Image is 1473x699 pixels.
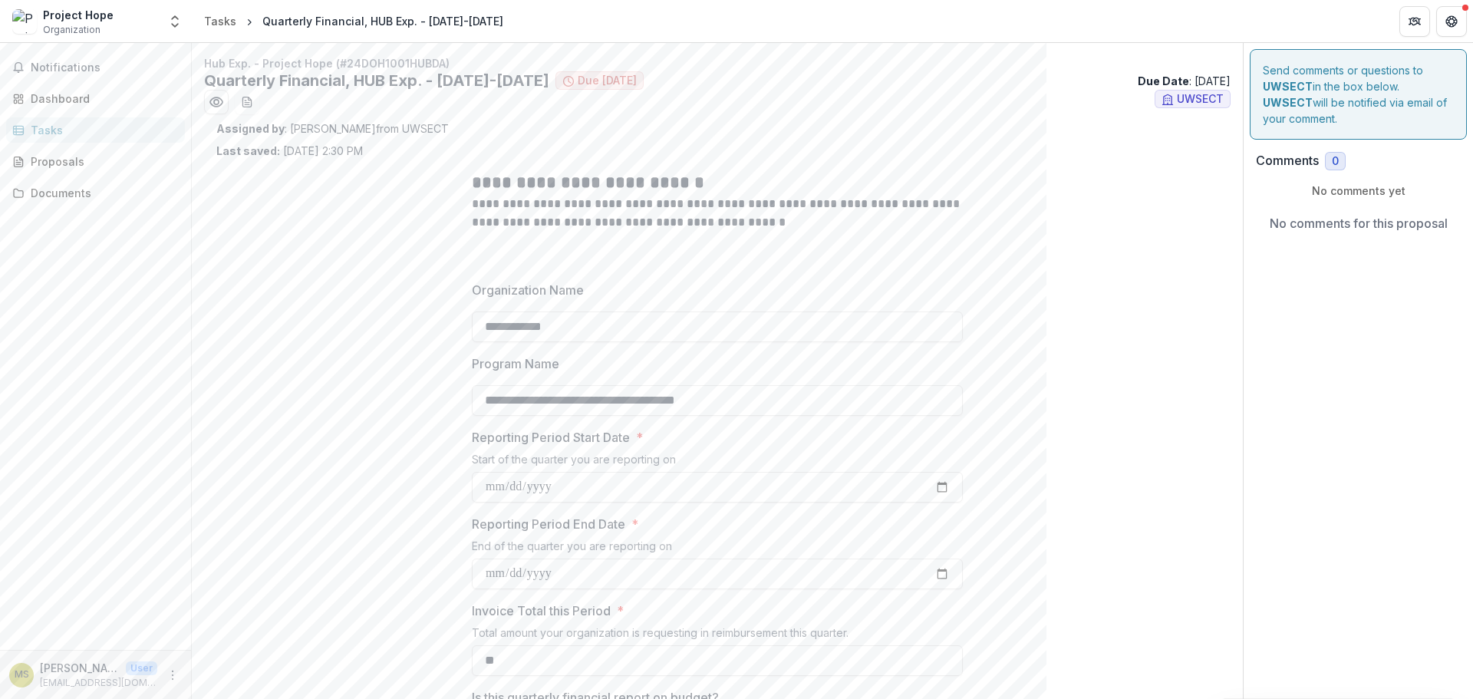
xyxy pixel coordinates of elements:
[43,7,114,23] div: Project Hope
[262,13,503,29] div: Quarterly Financial, HUB Exp. - [DATE]-[DATE]
[31,61,179,74] span: Notifications
[216,144,280,157] strong: Last saved:
[40,660,120,676] p: [PERSON_NAME]
[6,117,185,143] a: Tasks
[6,180,185,206] a: Documents
[472,281,584,299] p: Organization Name
[204,55,1231,71] p: Hub Exp. - Project Hope (#24DOH1001HUBDA)
[31,153,173,170] div: Proposals
[472,453,963,472] div: Start of the quarter you are reporting on
[31,185,173,201] div: Documents
[15,670,29,680] div: Masy Sarpong
[1256,153,1319,168] h2: Comments
[164,6,186,37] button: Open entity switcher
[1332,155,1339,168] span: 0
[216,120,1218,137] p: : [PERSON_NAME] from UWSECT
[1263,96,1313,109] strong: UWSECT
[6,55,185,80] button: Notifications
[235,90,259,114] button: download-word-button
[1256,183,1461,199] p: No comments yet
[1250,49,1467,140] div: Send comments or questions to in the box below. will be notified via email of your comment.
[1263,80,1313,93] strong: UWSECT
[472,602,611,620] p: Invoice Total this Period
[204,71,549,90] h2: Quarterly Financial, HUB Exp. - [DATE]-[DATE]
[472,515,625,533] p: Reporting Period End Date
[472,626,963,645] div: Total amount your organization is requesting in reimbursement this quarter.
[1270,214,1448,232] p: No comments for this proposal
[40,676,157,690] p: [EMAIL_ADDRESS][DOMAIN_NAME]
[198,10,242,32] a: Tasks
[198,10,509,32] nav: breadcrumb
[126,661,157,675] p: User
[31,122,173,138] div: Tasks
[12,9,37,34] img: Project Hope
[6,149,185,174] a: Proposals
[472,539,963,559] div: End of the quarter you are reporting on
[1399,6,1430,37] button: Partners
[1138,73,1231,89] p: : [DATE]
[472,428,630,447] p: Reporting Period Start Date
[472,354,559,373] p: Program Name
[216,143,363,159] p: [DATE] 2:30 PM
[1436,6,1467,37] button: Get Help
[1177,93,1224,106] span: UWSECT
[43,23,101,37] span: Organization
[31,91,173,107] div: Dashboard
[578,74,637,87] span: Due [DATE]
[204,90,229,114] button: Preview 03e6ec0c-734e-4dec-8e3b-93875ecf61d9.pdf
[204,13,236,29] div: Tasks
[6,86,185,111] a: Dashboard
[1138,74,1189,87] strong: Due Date
[163,666,182,684] button: More
[216,122,285,135] strong: Assigned by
